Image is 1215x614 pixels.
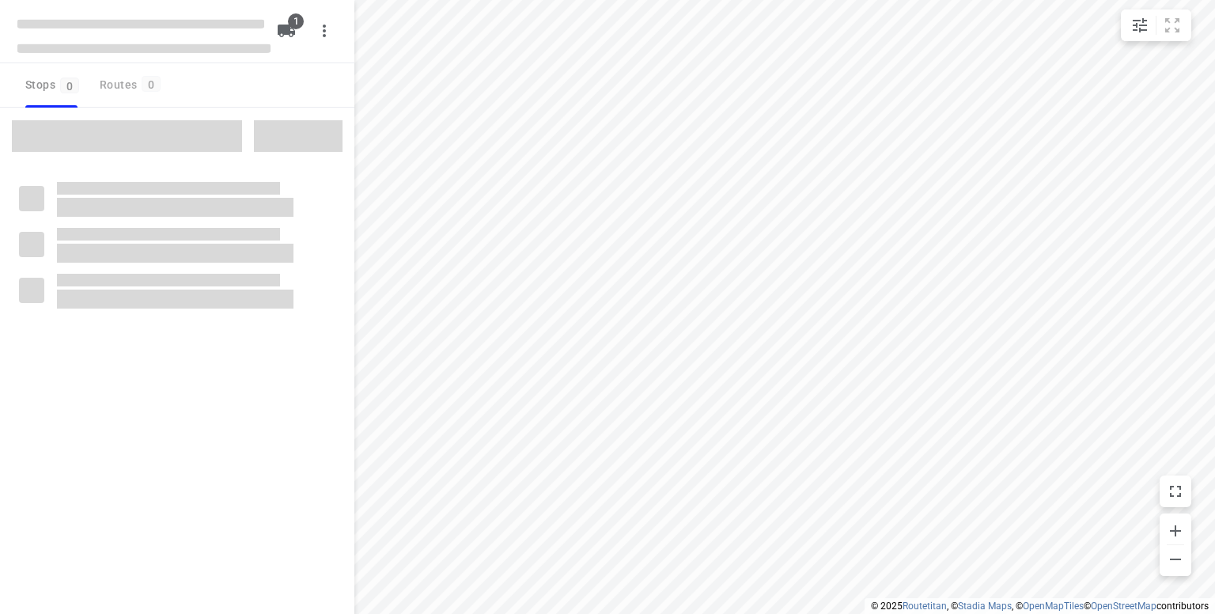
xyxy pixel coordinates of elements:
a: Routetitan [903,601,947,612]
div: small contained button group [1121,9,1191,41]
a: OpenMapTiles [1023,601,1084,612]
button: Map settings [1124,9,1156,41]
a: OpenStreetMap [1091,601,1156,612]
li: © 2025 , © , © © contributors [871,601,1209,612]
a: Stadia Maps [958,601,1012,612]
